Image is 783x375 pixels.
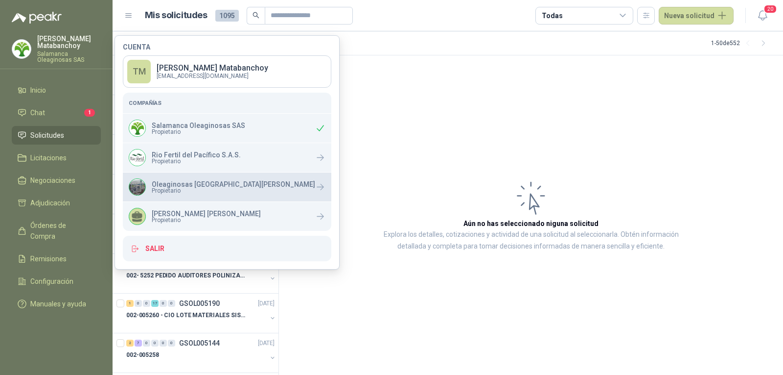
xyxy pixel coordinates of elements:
a: Solicitudes [12,126,101,145]
div: 1 - 50 de 552 [711,35,771,51]
button: Salir [123,236,331,261]
a: Adjudicación [12,194,101,212]
span: Propietario [152,188,315,194]
span: Inicio [30,85,46,96]
a: TM[PERSON_NAME] Matabanchoy[EMAIL_ADDRESS][DOMAIN_NAME] [123,55,331,88]
p: [DATE] [258,299,275,308]
img: Logo peakr [12,12,62,24]
div: 0 [160,340,167,347]
a: Company LogoOleaginosas [GEOGRAPHIC_DATA][PERSON_NAME]Propietario [123,173,331,201]
p: Oleaginosas [GEOGRAPHIC_DATA][PERSON_NAME] [152,181,315,188]
img: Company Logo [129,120,145,136]
div: 0 [151,340,159,347]
p: [PERSON_NAME] [PERSON_NAME] [152,210,261,217]
span: 20 [763,4,777,14]
span: Propietario [152,217,261,223]
p: GSOL005144 [179,340,220,347]
span: 1095 [215,10,239,22]
h3: Aún no has seleccionado niguna solicitud [463,218,599,229]
a: Negociaciones [12,171,101,190]
span: Propietario [152,129,245,135]
img: Company Logo [129,150,145,166]
a: 2 7 0 0 0 0 GSOL005144[DATE] 002-005258 [126,337,276,369]
span: search [253,12,259,19]
p: [EMAIL_ADDRESS][DOMAIN_NAME] [157,73,268,79]
div: Todas [542,10,562,21]
a: [PERSON_NAME] [PERSON_NAME]Propietario [123,202,331,231]
a: Manuales y ayuda [12,295,101,313]
span: Chat [30,107,45,118]
h5: Compañías [129,99,325,107]
span: Adjudicación [30,198,70,208]
span: Órdenes de Compra [30,220,92,242]
img: Company Logo [12,40,31,58]
div: TM [127,60,151,83]
div: 0 [168,340,175,347]
span: Propietario [152,158,241,164]
div: Company LogoSalamanca Oleaginosas SASPropietario [123,114,331,143]
p: [PERSON_NAME] Matabanchoy [37,35,101,49]
div: 0 [168,300,175,307]
a: Licitaciones [12,149,101,167]
span: Manuales y ayuda [30,299,86,309]
a: Configuración [12,272,101,291]
p: GSOL005190 [179,300,220,307]
span: Configuración [30,276,73,287]
a: 1 1 0 0 0 0 GSOL005191[DATE] 002- 5252 PEDIDO AUDITORES POLINIZACIÓN [126,258,276,289]
p: 002-005258 [126,350,159,360]
div: 17 [151,300,159,307]
div: 0 [160,300,167,307]
div: 1 [126,300,134,307]
p: Salamanca Oleaginosas SAS [37,51,101,63]
button: 20 [754,7,771,25]
a: Company LogoRio Fertil del Pacífico S.A.S.Propietario [123,143,331,172]
p: [DATE] [258,339,275,348]
span: Solicitudes [30,130,64,141]
span: Negociaciones [30,175,75,186]
img: Company Logo [129,179,145,195]
span: Licitaciones [30,152,67,163]
div: 0 [143,340,150,347]
p: [PERSON_NAME] Matabanchoy [157,64,268,72]
div: 7 [135,340,142,347]
p: Rio Fertil del Pacífico S.A.S. [152,151,241,158]
h4: Cuenta [123,44,331,50]
a: Inicio [12,81,101,100]
p: Explora los detalles, cotizaciones y actividad de una solicitud al seleccionarla. Obtén informaci... [377,229,685,252]
span: Remisiones [30,253,67,264]
span: 1 [84,109,95,117]
a: 1 0 0 17 0 0 GSOL005190[DATE] 002-005260 - CIO LOTE MATERIALES SISTEMA HIDRAULIC [126,298,276,329]
div: 0 [135,300,142,307]
button: Nueva solicitud [659,7,734,25]
a: Órdenes de Compra [12,216,101,246]
p: Salamanca Oleaginosas SAS [152,122,245,129]
div: 2 [126,340,134,347]
h1: Mis solicitudes [145,8,207,23]
div: 0 [143,300,150,307]
a: Remisiones [12,250,101,268]
a: Chat1 [12,103,101,122]
p: 002-005260 - CIO LOTE MATERIALES SISTEMA HIDRAULIC [126,311,248,320]
p: 002- 5252 PEDIDO AUDITORES POLINIZACIÓN [126,271,248,280]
